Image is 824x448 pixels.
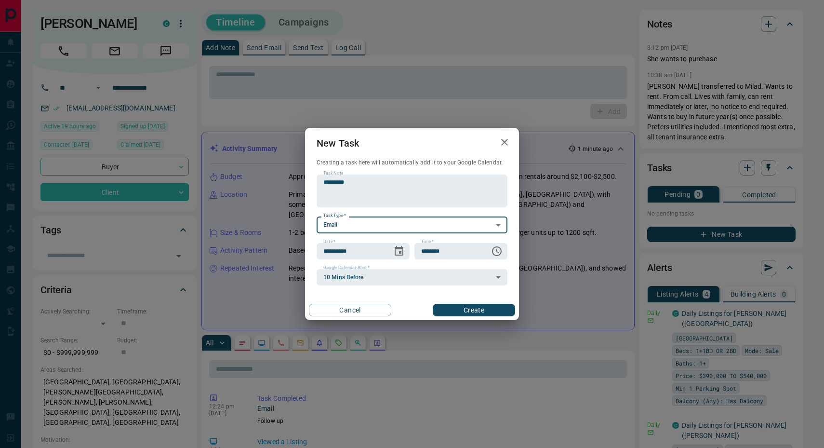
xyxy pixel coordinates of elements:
[309,304,391,316] button: Cancel
[305,128,371,159] h2: New Task
[421,239,434,245] label: Time
[323,170,343,176] label: Task Note
[323,265,370,271] label: Google Calendar Alert
[323,239,335,245] label: Date
[323,213,346,219] label: Task Type
[389,242,409,261] button: Choose date, selected date is Oct 15, 2025
[433,304,515,316] button: Create
[317,269,507,285] div: 10 Mins Before
[317,217,507,233] div: Email
[487,242,506,261] button: Choose time, selected time is 6:00 AM
[317,159,507,167] p: Creating a task here will automatically add it to your Google Calendar.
